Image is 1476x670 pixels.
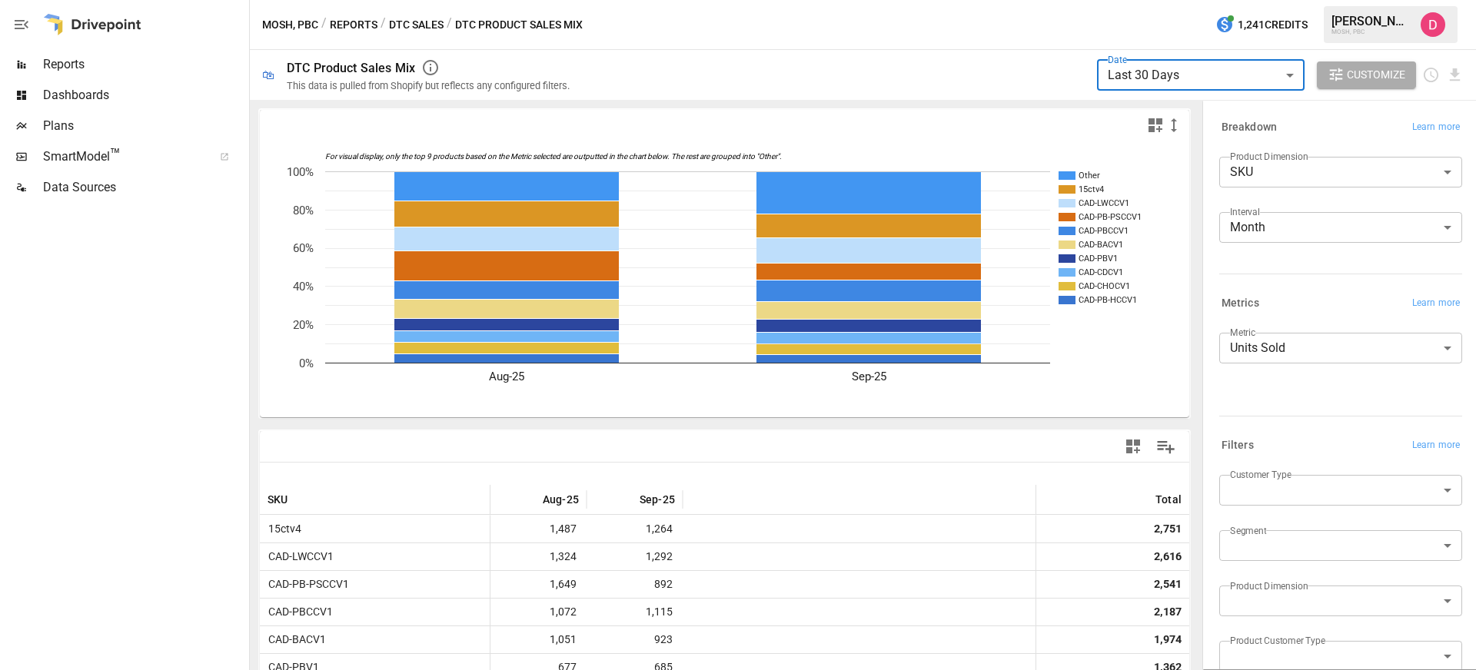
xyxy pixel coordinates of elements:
[1079,212,1142,222] text: CAD-PB-PSCCV1
[1079,240,1123,250] text: CAD-BACV1
[1079,184,1104,194] text: 15ctv4
[43,55,246,74] span: Reports
[43,178,246,197] span: Data Sources
[262,543,334,570] span: CAD-LWCCV1
[262,15,318,35] button: MOSH, PBC
[1347,65,1405,85] span: Customize
[594,599,675,625] span: 1,115
[1238,15,1308,35] span: 1,241 Credits
[1421,12,1445,37] img: Andrew Horton
[1446,66,1464,84] button: Download report
[594,626,675,653] span: 923
[1331,28,1411,35] div: MOSH, PBC
[1230,579,1308,592] label: Product Dimension
[260,141,1189,417] svg: A chart.
[43,86,246,104] span: Dashboards
[262,599,333,625] span: CAD-PBCCV1
[852,370,886,383] text: Sep-25
[1154,571,1182,598] div: 2,541
[1079,267,1123,277] text: CAD-CDCV1
[262,626,326,653] span: CAD-BACV1
[287,165,314,179] text: 100%
[1079,281,1130,291] text: CAD-CHOCV1
[1154,599,1182,625] div: 2,187
[262,68,274,82] div: 🛍
[594,543,675,570] span: 1,292
[498,571,579,598] span: 1,649
[1230,468,1291,481] label: Customer Type
[1222,295,1259,312] h6: Metrics
[381,15,386,35] div: /
[1331,14,1411,28] div: [PERSON_NAME]
[268,492,288,507] span: SKU
[330,15,377,35] button: Reports
[1219,157,1462,187] div: SKU
[1317,61,1417,89] button: Customize
[1154,626,1182,653] div: 1,974
[640,492,675,507] span: Sep-25
[43,148,203,166] span: SmartModel
[1154,516,1182,542] div: 2,751
[262,516,301,542] span: 15ctv4
[1154,543,1182,570] div: 2,616
[447,15,452,35] div: /
[489,370,524,383] text: Aug-25
[1222,119,1277,136] h6: Breakdown
[1230,326,1255,339] label: Metric
[293,318,314,332] text: 20%
[293,280,314,294] text: 40%
[1412,120,1460,135] span: Learn more
[1108,53,1127,66] label: Date
[1230,524,1266,537] label: Segment
[321,15,327,35] div: /
[1412,296,1460,311] span: Learn more
[1411,3,1454,46] button: Andrew Horton
[594,516,675,542] span: 1,264
[1079,198,1129,208] text: CAD-LWCCV1
[262,571,349,598] span: CAD-PB-PSCCV1
[287,61,415,75] div: DTC Product Sales Mix
[1219,212,1462,243] div: Month
[594,571,675,598] span: 892
[1149,430,1183,464] button: Manage Columns
[325,152,782,161] text: For visual display, only the top 9 products based on the Metric selected are outputted in the cha...
[43,117,246,135] span: Plans
[1155,493,1182,506] div: Total
[1079,171,1100,181] text: Other
[293,204,314,217] text: 80%
[1422,66,1440,84] button: Schedule report
[498,599,579,625] span: 1,072
[1230,205,1260,218] label: Interval
[498,543,579,570] span: 1,324
[1108,68,1179,82] span: Last 30 Days
[1412,438,1460,453] span: Learn more
[1209,11,1314,39] button: 1,241Credits
[1230,634,1325,647] label: Product Customer Type
[1079,254,1118,264] text: CAD-PBV1
[299,357,314,370] text: 0%
[287,80,570,91] div: This data is pulled from Shopify but reflects any configured filters.
[543,492,579,507] span: Aug-25
[498,626,579,653] span: 1,051
[293,241,314,255] text: 60%
[1222,437,1254,454] h6: Filters
[1079,226,1129,236] text: CAD-PBCCV1
[110,145,121,164] span: ™
[1079,295,1137,305] text: CAD-PB-HCCV1
[1230,150,1308,163] label: Product Dimension
[498,516,579,542] span: 1,487
[389,15,444,35] button: DTC Sales
[1219,333,1462,363] div: Units Sold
